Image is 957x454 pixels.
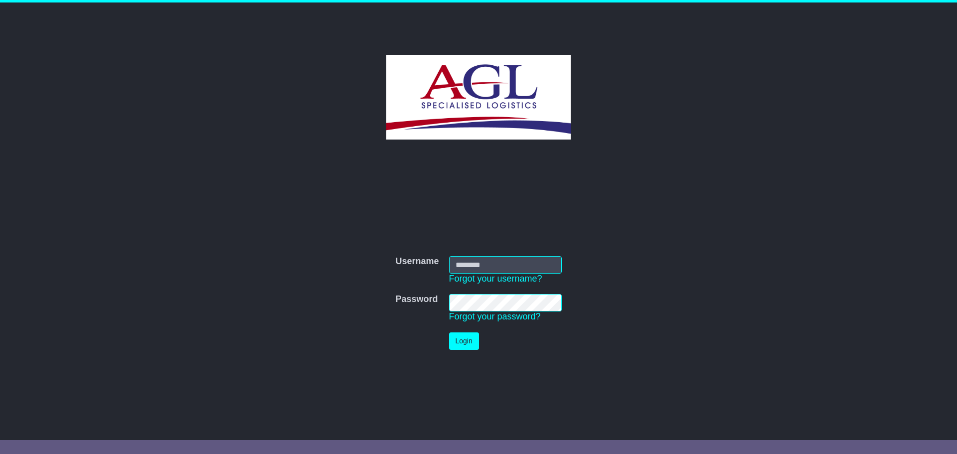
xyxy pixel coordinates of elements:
[386,55,570,140] img: AGL SPECIALISED LOGISTICS
[449,274,542,284] a: Forgot your username?
[395,256,439,267] label: Username
[449,332,479,350] button: Login
[449,311,541,321] a: Forgot your password?
[395,294,438,305] label: Password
